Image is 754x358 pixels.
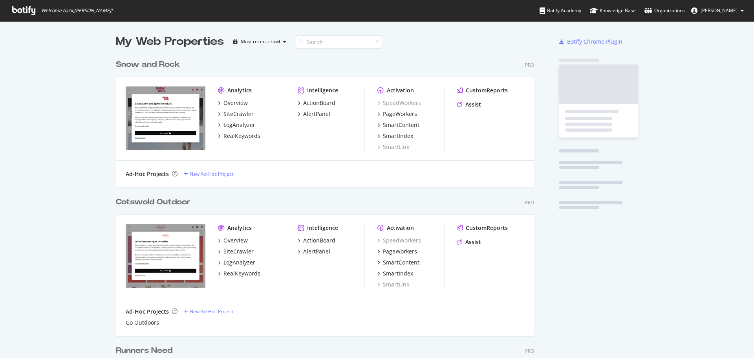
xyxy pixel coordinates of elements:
div: Botify Academy [540,7,581,15]
a: SmartContent [377,121,419,129]
button: Most recent crawl [230,35,289,48]
div: My Web Properties [116,34,224,50]
a: CustomReports [457,86,508,94]
div: LogAnalyzer [223,121,255,129]
div: SmartContent [383,121,419,129]
div: New Ad-Hoc Project [190,308,233,315]
a: PageWorkers [377,110,417,118]
button: [PERSON_NAME] [685,4,750,17]
div: AlertPanel [303,248,330,255]
a: ActionBoard [298,99,335,107]
div: Pro [525,62,534,68]
a: Cotswold Outdoor [116,196,194,208]
a: SiteCrawler [218,110,254,118]
a: SmartLink [377,281,409,288]
a: Snow and Rock [116,59,183,70]
a: LogAnalyzer [218,121,255,129]
div: Ad-Hoc Projects [126,170,169,178]
span: Rebecca Green [701,7,738,14]
a: CustomReports [457,224,508,232]
div: Cotswold Outdoor [116,196,190,208]
div: SmartContent [383,259,419,266]
div: Overview [223,237,248,244]
div: Assist [465,101,481,108]
div: SmartIndex [383,132,413,140]
div: Overview [223,99,248,107]
div: SmartIndex [383,270,413,277]
a: SpeedWorkers [377,99,421,107]
input: Search [296,35,382,49]
a: RealKeywords [218,270,260,277]
div: PageWorkers [383,110,417,118]
div: Assist [465,238,481,246]
div: SiteCrawler [223,110,254,118]
div: Pro [525,348,534,354]
a: Runners Need [116,345,176,356]
a: Overview [218,237,248,244]
a: New Ad-Hoc Project [184,171,233,177]
div: Botify Chrome Plugin [567,38,622,46]
div: ActionBoard [303,99,335,107]
a: Assist [457,101,481,108]
div: LogAnalyzer [223,259,255,266]
a: SmartIndex [377,270,413,277]
a: SmartLink [377,143,409,151]
span: Welcome back, [PERSON_NAME] ! [41,7,112,14]
a: AlertPanel [298,248,330,255]
a: Go Outdoors [126,319,159,327]
a: SiteCrawler [218,248,254,255]
a: PageWorkers [377,248,417,255]
a: SmartContent [377,259,419,266]
a: Botify Chrome Plugin [559,38,622,46]
div: New Ad-Hoc Project [190,171,233,177]
div: Knowledge Base [590,7,636,15]
div: Analytics [227,86,252,94]
a: Overview [218,99,248,107]
div: Analytics [227,224,252,232]
img: https://www.snowandrock.com/ [126,86,205,150]
div: PageWorkers [383,248,417,255]
div: Intelligence [307,224,338,232]
a: ActionBoard [298,237,335,244]
div: Most recent crawl [241,39,280,44]
a: LogAnalyzer [218,259,255,266]
div: RealKeywords [223,132,260,140]
div: CustomReports [466,224,508,232]
div: Snow and Rock [116,59,180,70]
div: Organizations [644,7,685,15]
div: SiteCrawler [223,248,254,255]
div: Activation [387,224,414,232]
div: ActionBoard [303,237,335,244]
div: RealKeywords [223,270,260,277]
a: SpeedWorkers [377,237,421,244]
a: AlertPanel [298,110,330,118]
div: AlertPanel [303,110,330,118]
div: Runners Need [116,345,172,356]
a: RealKeywords [218,132,260,140]
a: New Ad-Hoc Project [184,308,233,315]
a: SmartIndex [377,132,413,140]
div: Activation [387,86,414,94]
div: CustomReports [466,86,508,94]
div: Ad-Hoc Projects [126,308,169,316]
a: Assist [457,238,481,246]
div: Intelligence [307,86,338,94]
img: https://www.cotswoldoutdoor.com [126,224,205,288]
div: Pro [525,199,534,206]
